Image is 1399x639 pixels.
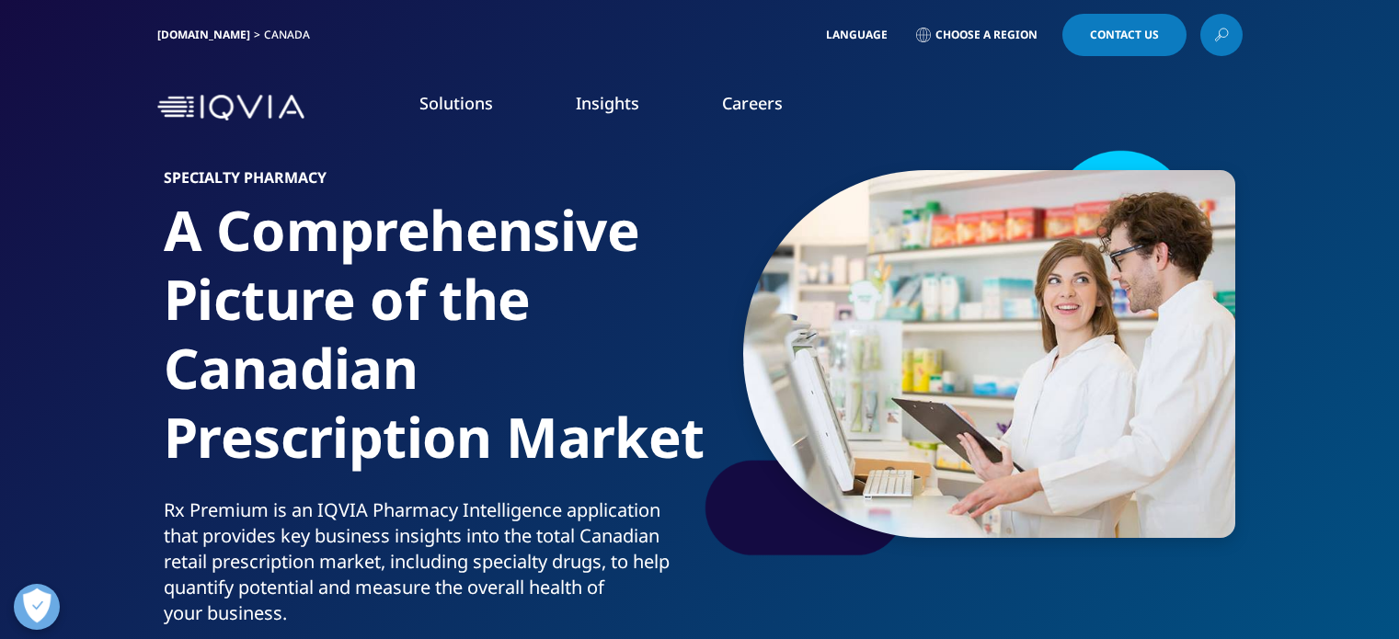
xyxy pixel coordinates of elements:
[157,95,304,121] img: IQVIA Healthcare Information Technology and Pharma Clinical Research Company
[264,28,317,42] div: Canada
[157,27,250,42] a: [DOMAIN_NAME]
[743,170,1235,538] img: 267_two-talking-pharmacists.jpg
[164,497,693,626] div: Rx Premium is an IQVIA Pharmacy Intelligence application that provides key business insights into...
[419,92,493,114] a: Solutions
[14,584,60,630] button: Ouvrir le centre de préférences
[1062,14,1187,56] a: Contact Us
[576,92,639,114] a: Insights
[1090,29,1159,40] span: Contact Us
[935,28,1038,42] span: Choose a Region
[164,196,693,497] h1: A Comprehensive Picture of the Canadian Prescription Market
[722,92,783,114] a: Careers
[312,64,1243,151] nav: Primary
[826,28,888,42] span: Language
[164,170,693,196] h6: Specialty Pharmacy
